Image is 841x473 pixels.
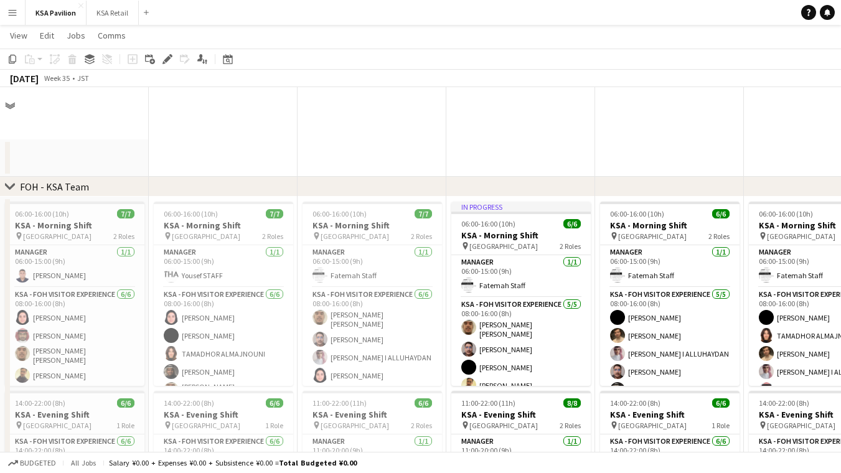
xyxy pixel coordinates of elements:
app-card-role: KSA - FOH Visitor Experience6/608:00-16:00 (8h)[PERSON_NAME] [PERSON_NAME][PERSON_NAME][PERSON_NA... [303,288,442,424]
span: 8/8 [563,398,581,408]
a: View [5,27,32,44]
span: [GEOGRAPHIC_DATA] [469,241,538,251]
span: 2 Roles [560,241,581,251]
app-job-card: 06:00-16:00 (10h)7/7KSA - Morning Shift [GEOGRAPHIC_DATA]2 RolesManager1/106:00-15:00 (9h)Fatemah... [303,202,442,386]
span: 1 Role [265,421,283,430]
span: 14:00-22:00 (8h) [759,398,809,408]
div: [DATE] [10,72,39,85]
h3: KSA - Morning Shift [451,230,591,241]
div: FOH - KSA Team [20,180,89,193]
span: [GEOGRAPHIC_DATA] [23,232,92,241]
a: Edit [35,27,59,44]
span: View [10,30,27,41]
app-card-role: KSA - FOH Visitor Experience5/508:00-16:00 (8h)[PERSON_NAME][PERSON_NAME][PERSON_NAME] I ALLUHAYD... [600,288,740,402]
span: 6/6 [712,398,730,408]
app-job-card: 06:00-16:00 (10h)7/7KSA - Morning Shift [GEOGRAPHIC_DATA]2 RolesManager1/106:00-15:00 (9h)Yousef ... [154,202,293,386]
span: 2 Roles [113,232,134,241]
span: 14:00-22:00 (8h) [610,398,660,408]
span: 06:00-16:00 (10h) [15,209,69,218]
div: In progress [451,202,591,212]
span: 06:00-16:00 (10h) [759,209,813,218]
span: Jobs [67,30,85,41]
app-job-card: 06:00-16:00 (10h)7/7KSA - Morning Shift [GEOGRAPHIC_DATA]2 RolesManager1/106:00-15:00 (9h)[PERSON... [5,202,144,386]
span: Budgeted [20,459,56,467]
app-job-card: 06:00-16:00 (10h)6/6KSA - Morning Shift [GEOGRAPHIC_DATA]2 RolesManager1/106:00-15:00 (9h)Fatemah... [600,202,740,386]
h3: KSA - Morning Shift [5,220,144,231]
a: Comms [93,27,131,44]
span: 06:00-16:00 (10h) [164,209,218,218]
span: 6/6 [712,209,730,218]
span: Edit [40,30,54,41]
h3: KSA - Evening Shift [5,409,144,420]
span: [GEOGRAPHIC_DATA] [767,232,835,241]
app-job-card: In progress06:00-16:00 (10h)6/6KSA - Morning Shift [GEOGRAPHIC_DATA]2 RolesManager1/106:00-15:00 ... [451,202,591,386]
span: 7/7 [266,209,283,218]
span: 14:00-22:00 (8h) [164,398,214,408]
span: 6/6 [266,398,283,408]
span: [GEOGRAPHIC_DATA] [767,421,835,430]
a: Jobs [62,27,90,44]
span: [GEOGRAPHIC_DATA] [618,421,687,430]
div: Salary ¥0.00 + Expenses ¥0.00 + Subsistence ¥0.00 = [109,458,357,467]
span: 7/7 [415,209,432,218]
span: [GEOGRAPHIC_DATA] [321,421,389,430]
span: 1 Role [712,421,730,430]
span: 06:00-16:00 (10h) [461,219,515,228]
span: 11:00-22:00 (11h) [461,398,515,408]
span: Total Budgeted ¥0.00 [279,458,357,467]
span: 06:00-16:00 (10h) [312,209,367,218]
button: KSA Pavilion [26,1,87,25]
h3: KSA - Morning Shift [154,220,293,231]
span: [GEOGRAPHIC_DATA] [469,421,538,430]
span: 7/7 [117,209,134,218]
span: 6/6 [415,398,432,408]
span: Comms [98,30,126,41]
app-card-role: Manager1/106:00-15:00 (9h)Fatemah Staff [600,245,740,288]
span: 2 Roles [708,232,730,241]
span: 2 Roles [560,421,581,430]
h3: KSA - Evening Shift [154,409,293,420]
span: 6/6 [563,219,581,228]
span: 06:00-16:00 (10h) [610,209,664,218]
span: 11:00-22:00 (11h) [312,398,367,408]
app-card-role: Manager1/106:00-15:00 (9h)Fatemah Staff [303,245,442,288]
span: [GEOGRAPHIC_DATA] [172,232,240,241]
h3: KSA - Morning Shift [600,220,740,231]
span: All jobs [68,458,98,467]
app-card-role: Manager1/106:00-15:00 (9h)Yousef STAFF [154,245,293,288]
button: Budgeted [6,456,58,470]
h3: KSA - Morning Shift [303,220,442,231]
span: 14:00-22:00 (8h) [15,398,65,408]
h3: KSA - Evening Shift [303,409,442,420]
div: JST [77,73,89,83]
h3: KSA - Evening Shift [600,409,740,420]
button: KSA Retail [87,1,139,25]
span: [GEOGRAPHIC_DATA] [23,421,92,430]
span: [GEOGRAPHIC_DATA] [321,232,389,241]
span: Week 35 [41,73,72,83]
h3: KSA - Evening Shift [451,409,591,420]
span: 1 Role [116,421,134,430]
span: 2 Roles [411,232,432,241]
app-card-role: Manager1/106:00-15:00 (9h)Fatemah Staff [451,255,591,297]
span: 2 Roles [411,421,432,430]
span: 2 Roles [262,232,283,241]
span: [GEOGRAPHIC_DATA] [172,421,240,430]
app-card-role: KSA - FOH Visitor Experience6/608:00-16:00 (8h)[PERSON_NAME][PERSON_NAME]TAMADHOR ALMAJNOUNI[PERS... [154,288,293,424]
span: 6/6 [117,398,134,408]
app-card-role: Manager1/106:00-15:00 (9h)[PERSON_NAME] [5,245,144,288]
span: [GEOGRAPHIC_DATA] [618,232,687,241]
app-card-role: KSA - FOH Visitor Experience6/608:00-16:00 (8h)[PERSON_NAME][PERSON_NAME][PERSON_NAME] [PERSON_NA... [5,288,144,424]
app-card-role: KSA - FOH Visitor Experience5/508:00-16:00 (8h)[PERSON_NAME] [PERSON_NAME][PERSON_NAME][PERSON_NA... [451,297,591,416]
